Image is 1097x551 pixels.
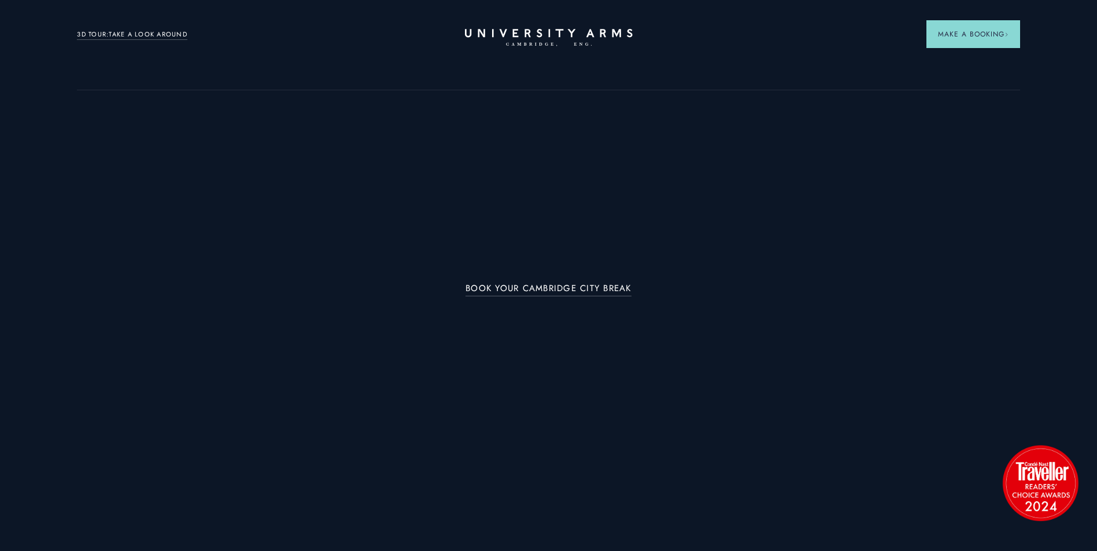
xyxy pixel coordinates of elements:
[77,30,187,40] a: 3D TOUR:TAKE A LOOK AROUND
[466,284,631,297] a: BOOK YOUR CAMBRIDGE CITY BREAK
[1004,32,1009,36] img: Arrow icon
[465,29,633,47] a: Home
[997,439,1084,526] img: image-2524eff8f0c5d55edbf694693304c4387916dea5-1501x1501-png
[938,29,1009,39] span: Make a Booking
[926,20,1020,48] button: Make a BookingArrow icon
